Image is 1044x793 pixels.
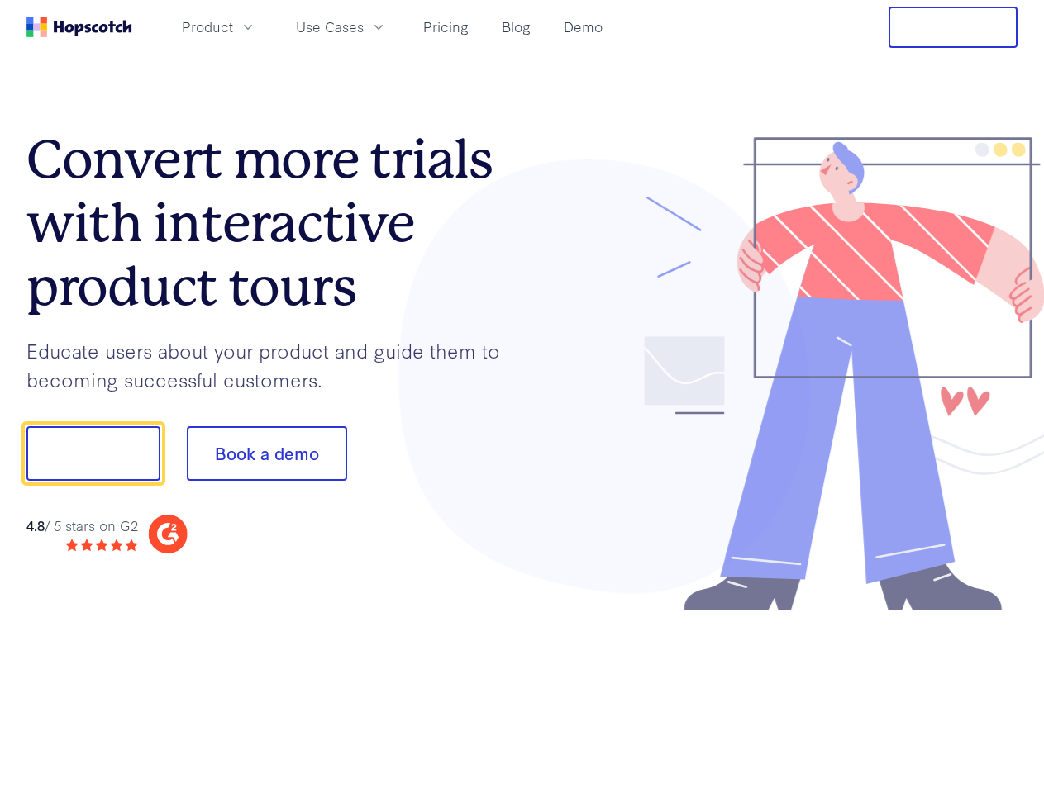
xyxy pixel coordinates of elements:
[187,426,347,481] button: Book a demo
[26,128,522,318] h1: Convert more trials with interactive product tours
[417,13,475,40] a: Pricing
[172,13,266,40] button: Product
[557,13,609,40] a: Demo
[26,515,45,534] strong: 4.8
[495,13,537,40] a: Blog
[26,336,522,393] p: Educate users about your product and guide them to becoming successful customers.
[26,515,138,536] div: / 5 stars on G2
[889,7,1018,48] button: Free Trial
[286,13,397,40] button: Use Cases
[26,17,132,37] a: Home
[182,17,233,37] span: Product
[26,426,160,481] button: Show me!
[296,17,364,37] span: Use Cases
